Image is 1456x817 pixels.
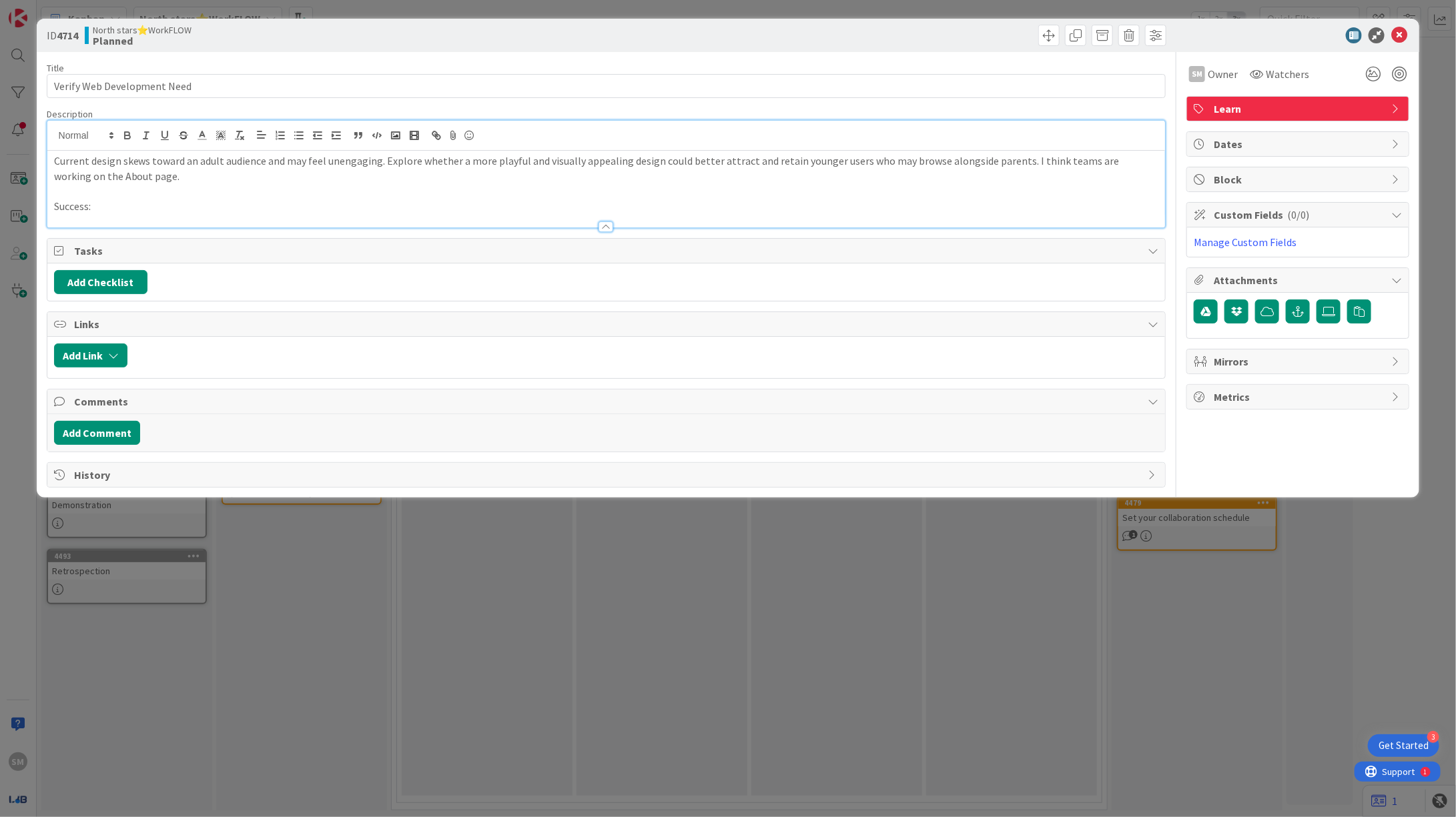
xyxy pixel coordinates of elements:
input: type card name here... [47,74,1166,98]
span: ID [47,27,78,43]
span: History [74,467,1142,483]
p: Success: [54,199,1159,214]
div: 1 [69,5,73,16]
button: Add Checklist [54,270,147,294]
span: Learn [1214,101,1385,117]
span: Comments [74,393,1142,410]
div: 3 [1427,731,1439,743]
span: Attachments [1214,272,1385,288]
button: Add Comment [54,421,140,445]
b: Planned [93,35,192,46]
div: Open Get Started checklist, remaining modules: 3 [1368,734,1439,757]
div: Get Started [1379,739,1429,752]
span: Dates [1214,136,1385,152]
span: Description [47,108,93,120]
span: North stars⭐WorkFLOW [93,25,192,35]
span: Owner [1208,66,1238,82]
span: Support [28,2,61,18]
span: Watchers [1266,66,1309,82]
label: Title [47,62,64,74]
span: Block [1214,171,1385,187]
span: Tasks [74,243,1142,259]
b: 4714 [57,29,78,42]
span: Mirrors [1214,353,1385,369]
span: ( 0/0 ) [1287,208,1309,221]
p: Current design skews toward an adult audience and may feel unengaging. Explore whether a more pla... [54,153,1159,183]
span: Links [74,316,1142,332]
a: Manage Custom Fields [1194,235,1297,249]
span: Custom Fields [1214,207,1385,223]
span: Metrics [1214,389,1385,405]
div: SM [1189,66,1205,82]
button: Add Link [54,343,127,367]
